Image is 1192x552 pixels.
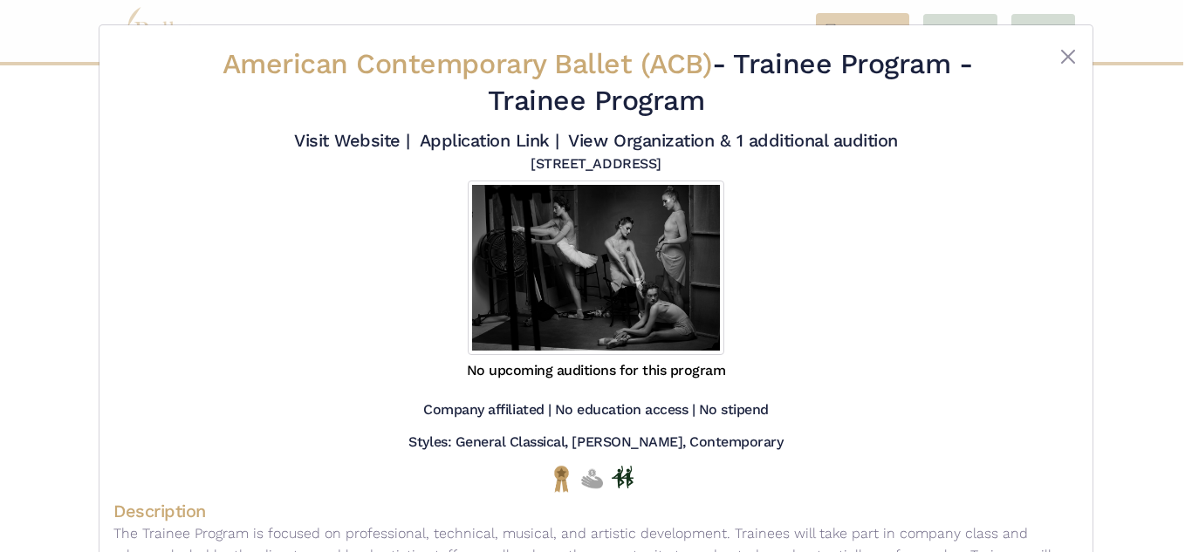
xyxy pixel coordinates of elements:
[581,465,603,492] img: No Financial Aid
[555,401,695,419] h5: No education access |
[733,47,969,80] span: Trainee Program -
[113,500,1079,522] h4: Description
[467,362,726,380] h5: No upcoming auditions for this program
[223,47,713,80] span: American Contemporary Ballet (ACB)
[531,155,661,174] h5: [STREET_ADDRESS]
[612,466,634,488] img: In Person
[294,130,410,151] a: Visit Website |
[408,433,783,452] h5: Styles: General Classical, [PERSON_NAME], Contemporary
[420,130,559,151] a: Application Link |
[423,401,551,419] h5: Company affiliated |
[699,401,769,419] h5: No stipend
[551,465,572,492] img: National
[1058,46,1079,67] button: Close
[468,181,725,355] img: Logo
[194,46,998,119] h2: - Trainee Program
[568,130,897,151] a: View Organization & 1 additional audition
